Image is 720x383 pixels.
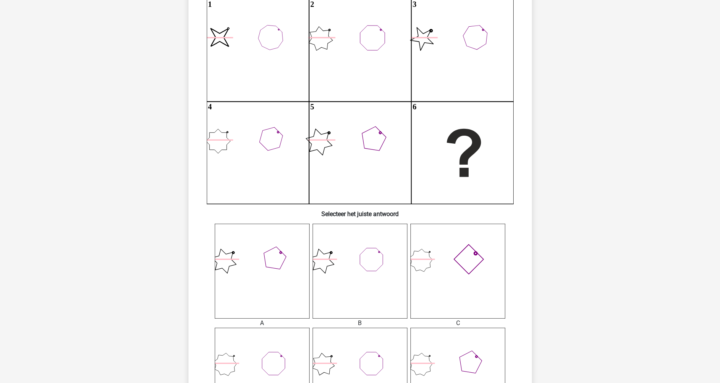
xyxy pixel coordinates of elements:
[412,103,416,111] text: 6
[405,319,511,328] div: C
[209,319,315,328] div: A
[201,204,520,218] h6: Selecteer het juiste antwoord
[307,319,413,328] div: B
[208,103,212,111] text: 4
[310,103,314,111] text: 5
